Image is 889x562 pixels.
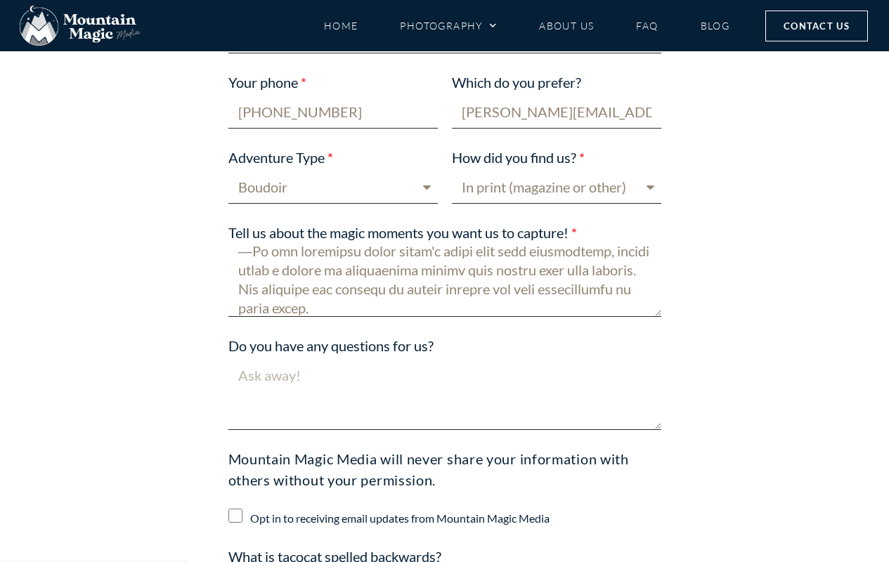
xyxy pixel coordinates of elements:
label: Do you have any questions for us? [228,335,434,359]
input: Email, Call, or Text? [452,96,661,129]
a: Home [324,13,358,38]
a: Blog [701,13,730,38]
img: Mountain Magic Media photography logo Crested Butte Photographer [20,6,141,46]
a: Photography [400,13,497,38]
div: Mountain Magic Media will never share your information with others without your permission. [221,448,668,490]
label: Your phone [228,72,306,96]
span: Contact Us [784,18,850,34]
label: Opt in to receiving email updates from Mountain Magic Media [250,511,550,525]
a: Contact Us [765,11,868,41]
label: Which do you prefer? [452,72,581,96]
a: FAQ [636,13,658,38]
a: About Us [539,13,594,38]
label: How did you find us? [452,147,585,171]
label: Adventure Type [228,147,333,171]
label: Tell us about the magic moments you want us to capture! [228,222,577,246]
input: Only numbers and phone characters (#, -, *, etc) are accepted. [228,96,438,129]
nav: Menu [324,13,730,38]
